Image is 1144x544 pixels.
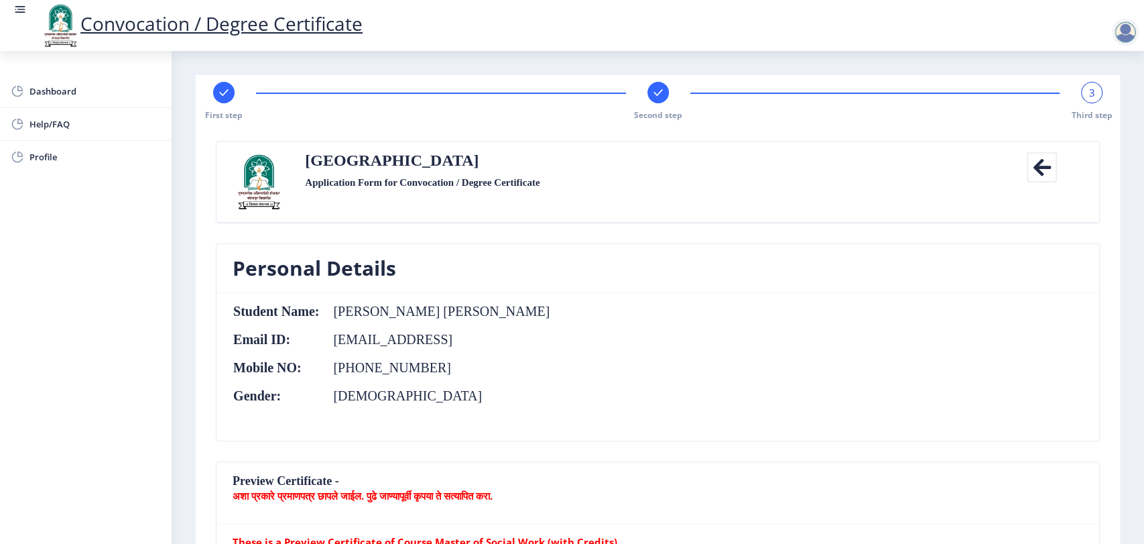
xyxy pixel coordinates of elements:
img: sulogo.png [233,152,285,211]
nb-card-header: Preview Certificate - [216,462,1099,525]
th: Email ID: [233,332,320,347]
span: First step [205,109,243,121]
td: [PHONE_NUMBER] [320,360,550,375]
span: Second step [634,109,682,121]
th: Mobile NO: [233,360,320,375]
a: Convocation / Degree Certificate [40,11,363,36]
td: [EMAIL_ADDRESS] [320,332,550,347]
span: Help/FAQ [29,116,161,132]
label: Application Form for Convocation / Degree Certificate [305,174,539,191]
span: 3 [1089,86,1095,99]
h3: Personal Details [233,255,396,282]
td: [PERSON_NAME] [PERSON_NAME] [320,304,550,319]
label: [GEOGRAPHIC_DATA] [305,152,479,168]
th: Student Name: [233,304,320,319]
th: Gender: [233,388,320,403]
i: Back [1027,152,1057,182]
b: अशा प्रकारे प्रमाणपत्र छापले जाईल. पुढे जाण्यापूर्वी कृपया ते सत्यापित करा. [233,489,493,502]
span: Third step [1072,109,1113,121]
span: Profile [29,149,161,165]
img: logo [40,3,80,48]
span: Dashboard [29,83,161,99]
td: [DEMOGRAPHIC_DATA] [320,388,550,403]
